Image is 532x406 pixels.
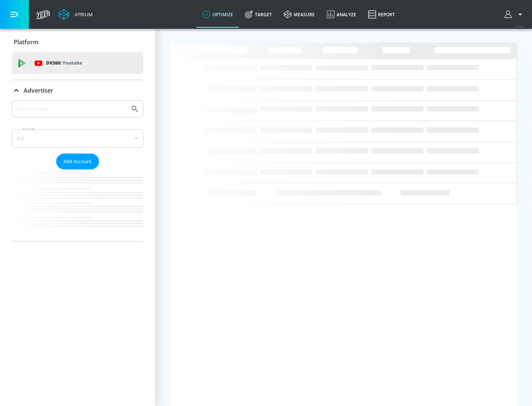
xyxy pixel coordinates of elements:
[12,129,143,148] div: A-Z
[58,9,93,20] a: Atrium
[46,59,82,67] p: DV360:
[12,169,143,241] nav: list of Advertiser
[56,154,99,169] button: Add Account
[21,127,37,131] label: Sort By
[62,59,82,67] p: Youtube
[321,1,362,28] a: Analyze
[14,38,38,46] p: Platform
[197,1,239,28] a: optimize
[12,32,143,52] div: Platform
[72,11,93,18] div: Atrium
[15,104,127,114] input: Search by name
[239,1,278,28] a: Target
[12,80,143,101] div: Advertiser
[278,1,321,28] a: measure
[12,52,143,74] div: DV360: Youtube
[64,157,92,166] span: Add Account
[514,24,525,28] span: v 4.32.0
[362,1,401,28] a: Report
[12,100,143,241] div: Advertiser
[24,86,53,94] p: Advertiser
